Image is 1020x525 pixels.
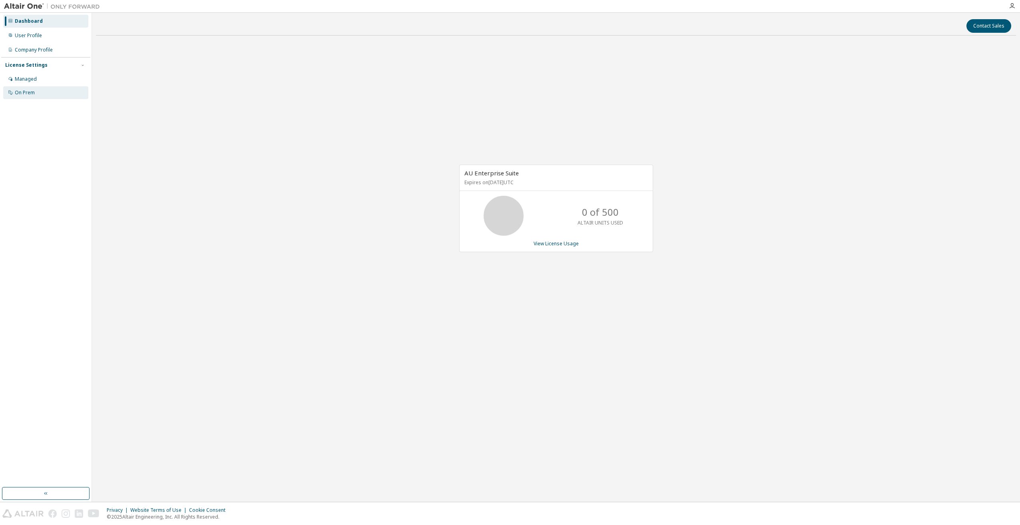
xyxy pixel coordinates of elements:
img: facebook.svg [48,509,57,518]
img: linkedin.svg [75,509,83,518]
div: Website Terms of Use [130,507,189,513]
img: youtube.svg [88,509,100,518]
p: © 2025 Altair Engineering, Inc. All Rights Reserved. [107,513,230,520]
img: altair_logo.svg [2,509,44,518]
p: Expires on [DATE] UTC [464,179,646,186]
img: instagram.svg [62,509,70,518]
button: Contact Sales [966,19,1011,33]
p: 0 of 500 [582,205,619,219]
span: AU Enterprise Suite [464,169,519,177]
div: Managed [15,76,37,82]
div: Dashboard [15,18,43,24]
div: Company Profile [15,47,53,53]
a: View License Usage [534,240,579,247]
img: Altair One [4,2,104,10]
div: Privacy [107,507,130,513]
div: On Prem [15,89,35,96]
div: User Profile [15,32,42,39]
p: ALTAIR UNITS USED [578,219,623,226]
div: Cookie Consent [189,507,230,513]
div: License Settings [5,62,48,68]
